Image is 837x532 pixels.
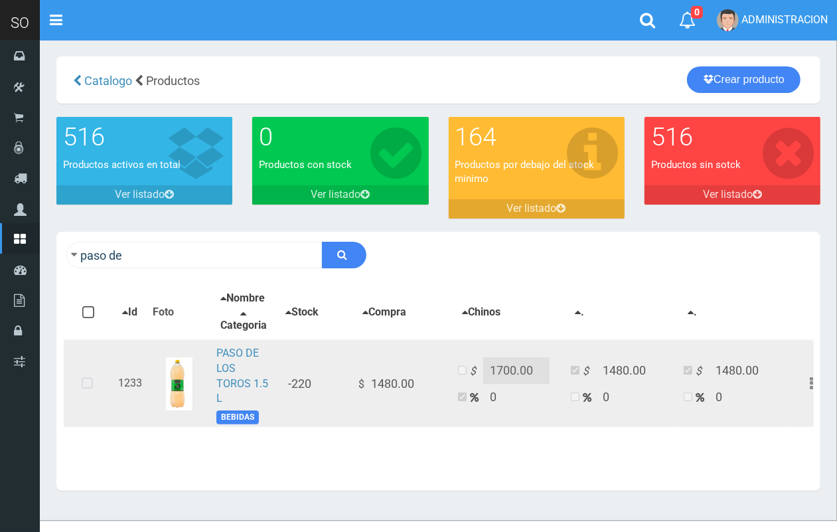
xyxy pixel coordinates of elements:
[66,242,323,268] input: Ingrese su busqueda
[147,285,211,340] th: Foto
[63,159,181,171] font: Productos activos en total
[259,122,273,151] font: 0
[216,307,271,334] button: Categoria
[166,357,192,410] img: ...
[84,74,132,88] span: Catalogo
[252,185,428,205] a: Ver listado
[56,185,232,205] a: Ver listado
[281,304,323,321] button: Stock
[571,304,588,321] button: .
[684,304,701,321] button: .
[507,202,557,215] font: Ver listado
[717,9,739,31] img: User Image
[741,13,828,26] span: ADMINISTRACION
[703,188,753,201] font: Ver listado
[63,122,105,151] font: 516
[651,122,693,151] font: 516
[311,188,360,201] font: Ver listado
[583,364,596,379] i: $
[146,74,200,88] span: Productos
[358,304,410,321] button: Compra
[82,74,132,88] a: Catalogo
[118,304,141,321] button: Id
[449,199,625,219] a: Ver listado
[455,122,497,151] font: 164
[455,159,595,185] font: Productos por debajo del stock minimo
[696,364,709,379] i: $
[216,410,259,424] span: BEBIDAS
[353,340,453,427] td: $
[691,6,703,19] span: 0
[216,347,268,405] a: PASO DE LOS TOROS 1.5 L
[687,66,800,93] a: Crear producto
[113,340,147,427] td: 1233
[470,364,483,379] i: $
[458,304,504,321] button: Chinos
[216,290,269,307] button: Nombre
[115,188,165,201] font: Ver listado
[645,185,820,205] a: Ver listado
[651,159,741,171] font: Productos sin sotck
[259,159,352,171] font: Productos con stock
